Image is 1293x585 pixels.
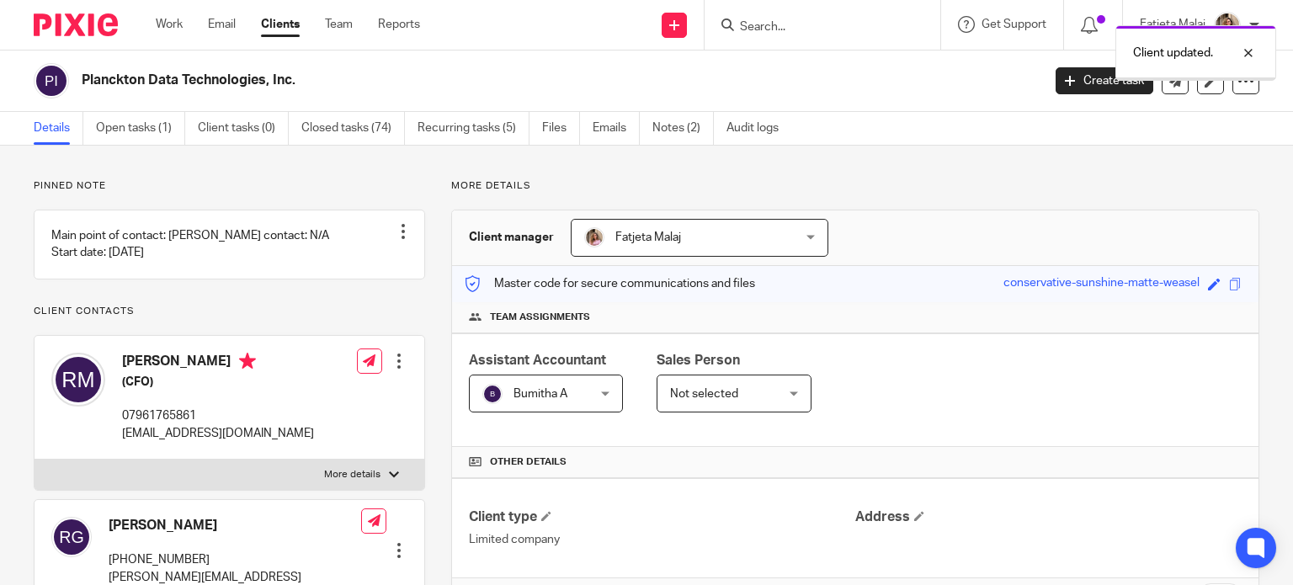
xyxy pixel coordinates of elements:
[670,388,738,400] span: Not selected
[652,112,714,145] a: Notes (2)
[584,227,604,247] img: MicrosoftTeams-image%20(5).png
[855,508,1242,526] h4: Address
[198,112,289,145] a: Client tasks (0)
[34,13,118,36] img: Pixie
[34,305,425,318] p: Client contacts
[208,16,236,33] a: Email
[34,63,69,98] img: svg%3E
[261,16,300,33] a: Clients
[469,229,554,246] h3: Client manager
[451,179,1259,193] p: More details
[1056,67,1153,94] a: Create task
[482,384,503,404] img: svg%3E
[51,517,92,557] img: svg%3E
[657,354,740,367] span: Sales Person
[615,231,681,243] span: Fatjeta Malaj
[1133,45,1213,61] p: Client updated.
[542,112,580,145] a: Files
[469,354,606,367] span: Assistant Accountant
[96,112,185,145] a: Open tasks (1)
[418,112,529,145] a: Recurring tasks (5)
[1003,274,1200,294] div: conservative-sunshine-matte-weasel
[122,425,314,442] p: [EMAIL_ADDRESS][DOMAIN_NAME]
[593,112,640,145] a: Emails
[122,374,314,391] h5: (CFO)
[469,508,855,526] h4: Client type
[301,112,405,145] a: Closed tasks (74)
[156,16,183,33] a: Work
[109,517,361,534] h4: [PERSON_NAME]
[34,179,425,193] p: Pinned note
[726,112,791,145] a: Audit logs
[490,455,567,469] span: Other details
[324,468,380,481] p: More details
[325,16,353,33] a: Team
[109,551,361,568] p: [PHONE_NUMBER]
[51,353,105,407] img: svg%3E
[34,112,83,145] a: Details
[122,407,314,424] p: 07961765861
[513,388,567,400] span: Bumitha A
[82,72,841,89] h2: Planckton Data Technologies, Inc.
[490,311,590,324] span: Team assignments
[239,353,256,370] i: Primary
[465,275,755,292] p: Master code for secure communications and files
[378,16,420,33] a: Reports
[1214,12,1241,39] img: MicrosoftTeams-image%20(5).png
[469,531,855,548] p: Limited company
[122,353,314,374] h4: [PERSON_NAME]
